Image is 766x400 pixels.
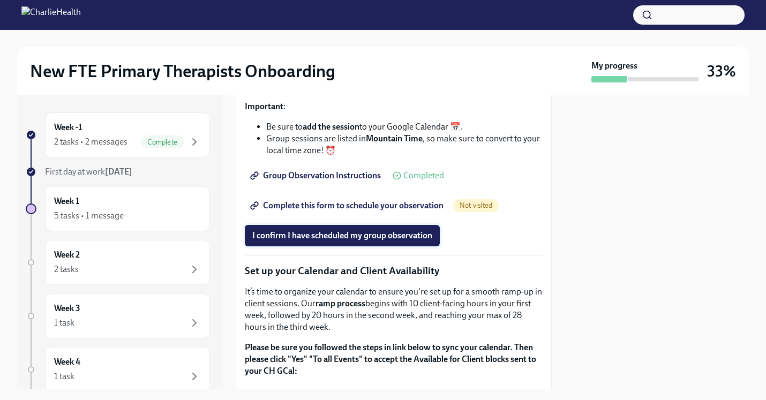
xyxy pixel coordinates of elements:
strong: My progress [591,60,637,72]
span: Complete this form to schedule your observation [252,200,444,211]
p: : [245,101,543,112]
li: Be sure to to your Google Calendar 📅. [266,121,543,133]
h3: 33% [707,62,736,81]
a: Week 31 task [26,293,210,338]
span: Complete [141,138,184,146]
div: 2 tasks • 2 messages [54,136,127,148]
div: 1 task [54,317,74,329]
span: Completed [403,171,444,180]
a: Group Observation Instructions [245,165,388,186]
img: CharlieHealth [21,6,81,24]
span: First day at work [45,167,132,177]
p: It’s time to organize your calendar to ensure you're set up for a smooth ramp-up in client sessio... [245,286,543,333]
div: 5 tasks • 1 message [54,210,124,222]
strong: Mountain Time [366,133,423,144]
a: Week -12 tasks • 2 messagesComplete [26,112,210,157]
a: Week 15 tasks • 1 message [26,186,210,231]
h6: Week 3 [54,303,80,314]
button: I confirm I have scheduled my group observation [245,225,440,246]
div: 1 task [54,371,74,382]
span: I confirm I have scheduled my group observation [252,230,432,241]
div: 2 tasks [54,263,79,275]
span: Not visited [453,201,499,209]
strong: add the session [303,122,359,132]
h6: Week -1 [54,122,82,133]
h2: New FTE Primary Therapists Onboarding [30,61,335,82]
strong: [DATE] [105,167,132,177]
a: Week 41 task [26,347,210,392]
p: Set up your Calendar and Client Availability [245,264,543,278]
h6: Week 2 [54,249,80,261]
h6: Week 4 [54,356,80,368]
h6: Week 1 [54,195,79,207]
a: Complete this form to schedule your observation [245,195,451,216]
strong: Important [245,101,283,111]
strong: ramp process [316,298,365,308]
li: Group sessions are listed in , so make sure to convert to your local time zone! ⏰ [266,133,543,156]
a: Week 22 tasks [26,240,210,285]
strong: Please be sure you followed the steps in link below to sync your calendar. Then please click "Yes... [245,342,536,376]
a: First day at work[DATE] [26,166,210,178]
span: Group Observation Instructions [252,170,381,181]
